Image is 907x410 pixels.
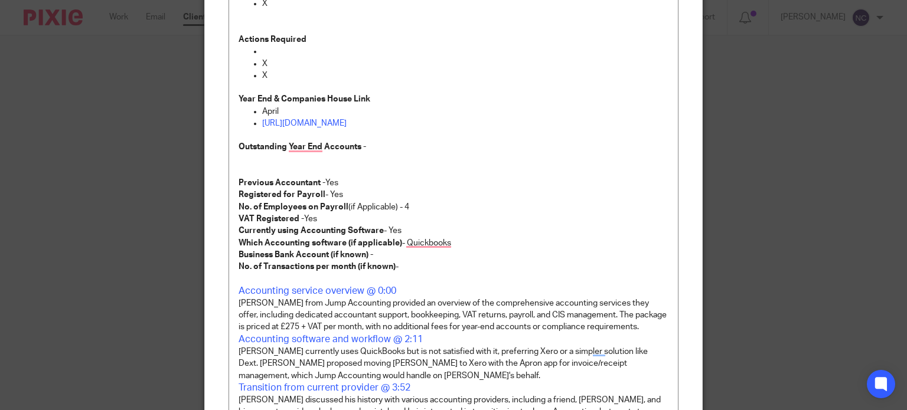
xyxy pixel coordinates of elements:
[239,383,410,392] a: Transition from current provider @ 3:52
[239,227,384,235] strong: Currently using Accounting Software
[239,35,306,44] strong: Actions Required
[239,215,304,223] strong: VAT Registered -
[262,119,347,127] a: [URL][DOMAIN_NAME]
[239,179,325,187] strong: Previous Accountant -
[239,189,669,201] p: - Yes
[262,58,669,70] p: X
[239,239,402,247] strong: Which Accounting software (if applicable)
[239,177,669,189] p: Yes
[239,191,325,199] strong: Registered for Payroll
[239,263,396,271] strong: No. of Transactions per month (if known)
[239,251,373,259] strong: Business Bank Account (if known) -
[239,143,366,151] strong: Outstanding Year End Accounts -
[262,70,669,81] p: X
[239,346,669,382] p: [PERSON_NAME] currently uses QuickBooks but is not satisfied with it, preferring Xero or a simple...
[239,213,669,225] p: Yes
[239,261,669,273] p: -
[239,297,669,333] p: [PERSON_NAME] from Jump Accounting provided an overview of the comprehensive accounting services ...
[262,106,669,117] p: April
[239,286,396,296] a: Accounting service overview @ 0:00
[239,203,348,211] strong: No. of Employees on Payroll
[239,237,669,249] p: - Quickbooks
[239,225,669,237] p: - Yes
[239,334,423,344] a: Accounting software and workflow @ 2:11
[239,95,370,103] strong: Year End & Companies House Link
[239,201,669,213] p: (if Applicable) - 4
